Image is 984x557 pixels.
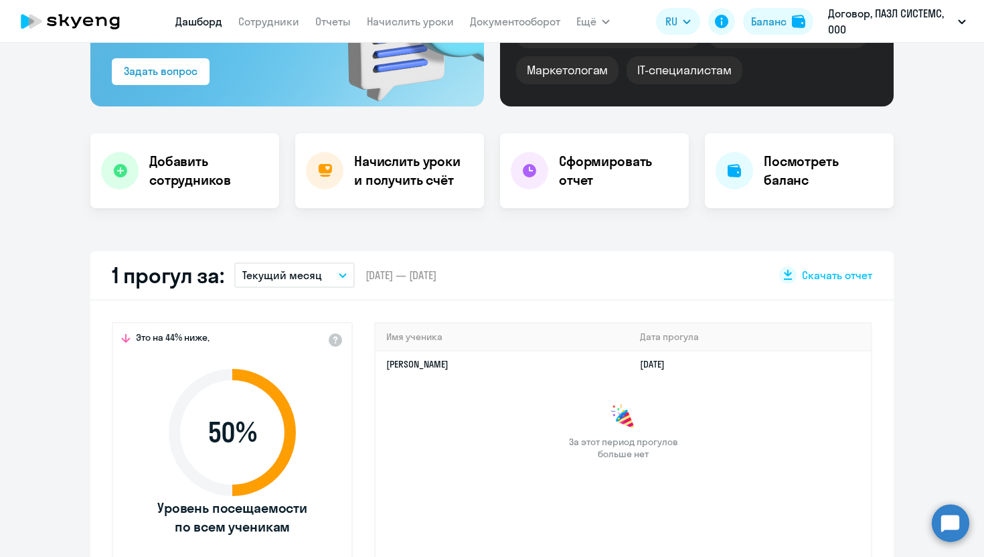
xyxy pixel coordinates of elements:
th: Дата прогула [629,323,871,351]
button: Задать вопрос [112,58,210,85]
p: Договор, ПАЗЛ СИСТЕМС, ООО [828,5,953,37]
h4: Посмотреть баланс [764,152,883,189]
h2: 1 прогул за: [112,262,224,289]
div: Задать вопрос [124,63,197,79]
a: Сотрудники [238,15,299,28]
img: congrats [610,404,637,430]
div: Маркетологам [516,56,619,84]
span: Уровень посещаемости по всем ученикам [155,499,309,536]
span: 50 % [155,416,309,449]
span: Скачать отчет [802,268,872,283]
button: Ещё [576,8,610,35]
h4: Добавить сотрудников [149,152,268,189]
a: Отчеты [315,15,351,28]
div: Баланс [751,13,787,29]
span: Это на 44% ниже, [136,331,210,347]
button: Договор, ПАЗЛ СИСТЕМС, ООО [821,5,973,37]
a: Дашборд [175,15,222,28]
button: Текущий месяц [234,262,355,288]
div: IT-специалистам [627,56,742,84]
a: Начислить уроки [367,15,454,28]
a: [DATE] [640,358,675,370]
span: [DATE] — [DATE] [365,268,436,283]
span: Ещё [576,13,596,29]
h4: Сформировать отчет [559,152,678,189]
button: Балансbalance [743,8,813,35]
span: За этот период прогулов больше нет [567,436,679,460]
a: [PERSON_NAME] [386,358,448,370]
p: Текущий месяц [242,267,322,283]
th: Имя ученика [376,323,629,351]
a: Документооборот [470,15,560,28]
button: RU [656,8,700,35]
h4: Начислить уроки и получить счёт [354,152,471,189]
img: balance [792,15,805,28]
span: RU [665,13,677,29]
